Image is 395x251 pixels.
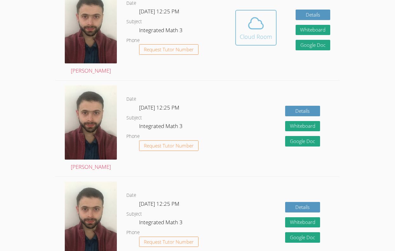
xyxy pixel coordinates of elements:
dt: Subject [126,210,142,218]
button: Request Tutor Number [139,44,198,55]
dt: Phone [126,229,140,237]
dd: Integrated Math 3 [139,218,184,229]
button: Whiteboard [285,121,320,132]
div: Cloud Room [240,32,272,41]
button: Whiteboard [285,217,320,228]
dt: Phone [126,133,140,140]
a: Details [285,202,320,212]
span: [DATE] 12:25 PM [139,8,179,15]
dt: Date [126,191,136,199]
span: [DATE] 12:25 PM [139,200,179,207]
img: avatar.png [65,85,117,160]
span: Request Tutor Number [144,47,194,52]
dt: Subject [126,114,142,122]
a: Details [285,106,320,116]
button: Cloud Room [235,10,277,46]
button: Whiteboard [296,25,331,35]
span: Request Tutor Number [144,240,194,244]
dd: Integrated Math 3 [139,26,184,37]
a: Google Doc [296,40,331,50]
dt: Date [126,95,136,103]
button: Request Tutor Number [139,140,198,151]
span: [DATE] 12:25 PM [139,104,179,111]
dt: Phone [126,37,140,45]
dt: Subject [126,18,142,26]
a: Google Doc [285,232,320,243]
a: Google Doc [285,136,320,147]
span: Request Tutor Number [144,143,194,148]
a: [PERSON_NAME] [65,85,117,172]
button: Request Tutor Number [139,237,198,247]
dd: Integrated Math 3 [139,122,184,133]
a: Details [296,10,331,20]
